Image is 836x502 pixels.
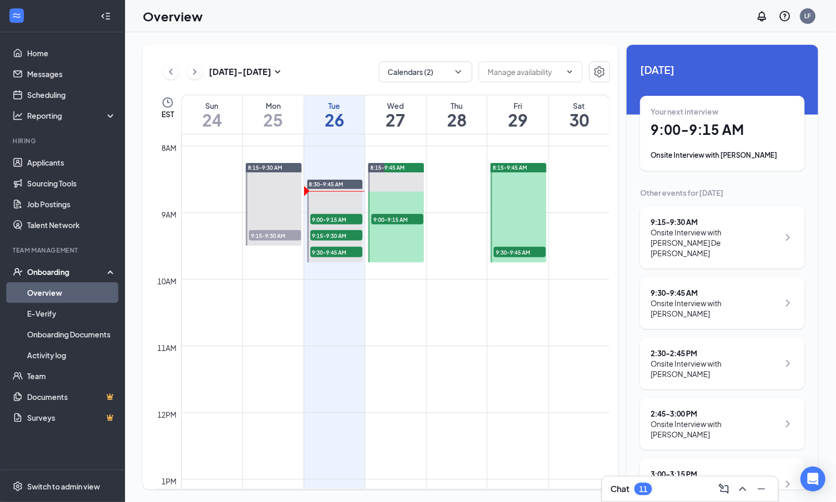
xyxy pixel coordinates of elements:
[782,357,794,370] svg: ChevronRight
[27,345,116,366] a: Activity log
[639,485,647,494] div: 11
[370,164,405,171] span: 8:15-9:45 AM
[27,110,117,121] div: Reporting
[640,187,805,198] div: Other events for [DATE]
[610,483,629,495] h3: Chat
[651,287,779,298] div: 9:30 - 9:45 AM
[494,247,546,257] span: 9:30-9:45 AM
[13,110,23,121] svg: Analysis
[13,481,23,492] svg: Settings
[11,10,22,21] svg: WorkstreamLogo
[365,95,426,134] a: August 27, 2025
[651,348,779,358] div: 2:30 - 2:45 PM
[651,217,779,227] div: 9:15 - 9:30 AM
[27,366,116,386] a: Team
[27,64,116,84] a: Messages
[549,95,609,134] a: August 30, 2025
[734,481,751,497] button: ChevronUp
[27,267,107,277] div: Onboarding
[549,111,609,129] h1: 30
[13,267,23,277] svg: UserCheck
[27,152,116,173] a: Applicants
[243,111,304,129] h1: 25
[782,418,794,430] svg: ChevronRight
[488,66,562,78] input: Manage availability
[101,11,111,21] svg: Collapse
[365,101,426,111] div: Wed
[182,111,242,129] h1: 24
[182,95,242,134] a: August 24, 2025
[13,246,114,255] div: Team Management
[27,84,116,105] a: Scheduling
[427,111,488,129] h1: 28
[651,469,779,479] div: 3:00 - 3:15 PM
[27,215,116,235] a: Talent Network
[640,61,805,78] span: [DATE]
[493,164,527,171] span: 8:15-9:45 AM
[304,95,365,134] a: August 26, 2025
[27,303,116,324] a: E-Verify
[427,95,488,134] a: August 28, 2025
[13,136,114,145] div: Hiring
[27,481,100,492] div: Switch to admin view
[27,173,116,194] a: Sourcing Tools
[160,209,179,220] div: 9am
[27,324,116,345] a: Onboarding Documents
[309,181,344,188] span: 8:30-9:45 AM
[27,194,116,215] a: Job Postings
[782,231,794,244] svg: ChevronRight
[651,121,794,139] h1: 9:00 - 9:15 AM
[549,101,609,111] div: Sat
[589,61,610,82] button: Settings
[566,68,574,76] svg: ChevronDown
[27,282,116,303] a: Overview
[782,297,794,309] svg: ChevronRight
[27,43,116,64] a: Home
[779,10,791,22] svg: QuestionInfo
[161,96,174,109] svg: Clock
[782,478,794,491] svg: ChevronRight
[801,467,826,492] div: Open Intercom Messenger
[379,61,472,82] button: Calendars (2)ChevronDown
[453,67,464,77] svg: ChevronDown
[718,483,730,495] svg: ComposeMessage
[365,111,426,129] h1: 27
[756,10,768,22] svg: Notifications
[651,298,779,319] div: Onsite Interview with [PERSON_NAME]
[310,247,363,257] span: 9:30-9:45 AM
[160,142,179,154] div: 8am
[160,475,179,487] div: 1pm
[371,214,423,224] span: 9:00-9:15 AM
[166,66,176,78] svg: ChevronLeft
[310,230,363,241] span: 9:15-9:30 AM
[651,408,779,419] div: 2:45 - 3:00 PM
[243,95,304,134] a: August 25, 2025
[156,409,179,420] div: 12pm
[243,101,304,111] div: Mon
[427,101,488,111] div: Thu
[651,358,779,379] div: Onsite Interview with [PERSON_NAME]
[805,11,812,20] div: LF
[651,419,779,440] div: Onsite Interview with [PERSON_NAME]
[651,106,794,117] div: Your next interview
[651,227,779,258] div: Onsite Interview with [PERSON_NAME] De [PERSON_NAME]
[187,64,203,80] button: ChevronRight
[753,481,770,497] button: Minimize
[190,66,200,78] svg: ChevronRight
[488,101,548,111] div: Fri
[161,109,174,119] span: EST
[755,483,768,495] svg: Minimize
[304,111,365,129] h1: 26
[304,101,365,111] div: Tue
[593,66,606,78] svg: Settings
[156,275,179,287] div: 10am
[488,95,548,134] a: August 29, 2025
[27,386,116,407] a: DocumentsCrown
[182,101,242,111] div: Sun
[209,66,271,78] h3: [DATE] - [DATE]
[716,481,732,497] button: ComposeMessage
[163,64,179,80] button: ChevronLeft
[271,66,284,78] svg: SmallChevronDown
[156,342,179,354] div: 11am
